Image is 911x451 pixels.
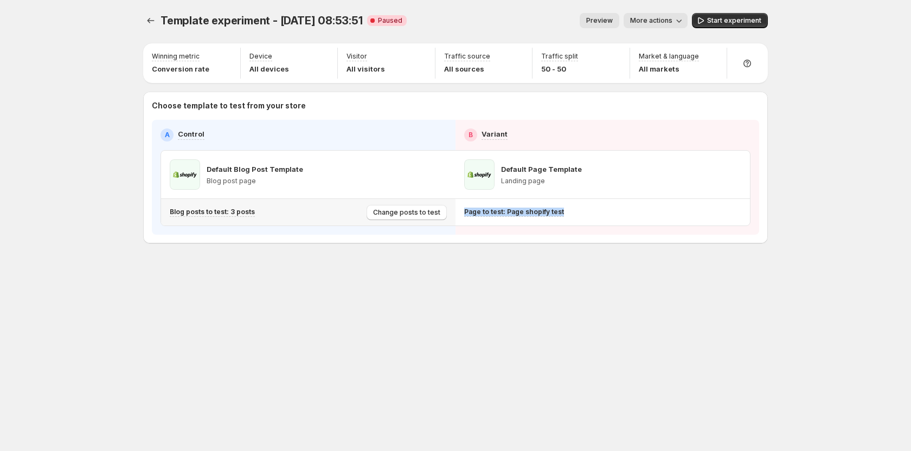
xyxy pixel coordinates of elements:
[347,52,367,61] p: Visitor
[639,52,699,61] p: Market & language
[482,128,508,139] p: Variant
[630,16,672,25] span: More actions
[347,63,385,74] p: All visitors
[373,208,440,217] span: Change posts to test
[464,159,495,190] img: Default Page Template
[207,164,303,175] p: Default Blog Post Template
[178,128,204,139] p: Control
[469,131,473,139] h2: B
[541,63,578,74] p: 50 - 50
[586,16,613,25] span: Preview
[143,13,158,28] button: Experiments
[501,164,582,175] p: Default Page Template
[580,13,619,28] button: Preview
[170,159,200,190] img: Default Blog Post Template
[541,52,578,61] p: Traffic split
[692,13,768,28] button: Start experiment
[249,63,289,74] p: All devices
[170,208,255,216] p: Blog posts to test: 3 posts
[707,16,761,25] span: Start experiment
[152,63,209,74] p: Conversion rate
[378,16,402,25] span: Paused
[249,52,272,61] p: Device
[367,205,447,220] button: Change posts to test
[152,52,200,61] p: Winning metric
[161,14,363,27] span: Template experiment - [DATE] 08:53:51
[444,52,490,61] p: Traffic source
[152,100,759,111] p: Choose template to test from your store
[639,63,699,74] p: All markets
[501,177,582,185] p: Landing page
[165,131,170,139] h2: A
[207,177,303,185] p: Blog post page
[624,13,688,28] button: More actions
[464,208,564,216] p: Page to test: Page shopify test
[444,63,490,74] p: All sources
